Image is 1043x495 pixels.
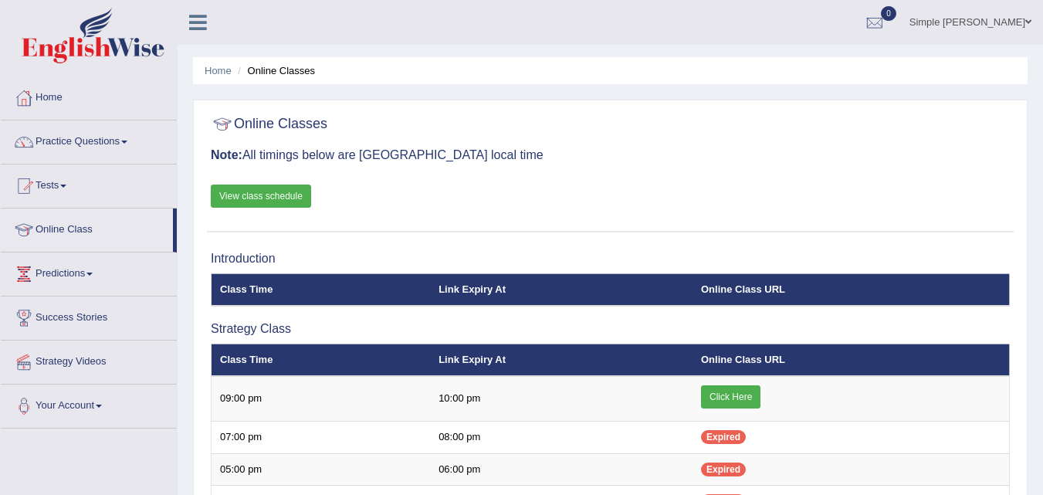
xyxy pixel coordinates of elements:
span: 0 [881,6,896,21]
a: Home [205,65,232,76]
td: 10:00 pm [430,376,693,422]
li: Online Classes [234,63,315,78]
a: Strategy Videos [1,341,177,379]
td: 08:00 pm [430,422,693,454]
b: Note: [211,148,242,161]
td: 06:00 pm [430,453,693,486]
th: Link Expiry At [430,344,693,376]
a: Click Here [701,385,760,409]
h2: Online Classes [211,113,327,136]
th: Online Class URL [693,273,1010,306]
td: 05:00 pm [212,453,431,486]
h3: All timings below are [GEOGRAPHIC_DATA] local time [211,148,1010,162]
a: Success Stories [1,297,177,335]
th: Class Time [212,344,431,376]
span: Expired [701,463,746,476]
a: Your Account [1,385,177,423]
th: Link Expiry At [430,273,693,306]
th: Class Time [212,273,431,306]
h3: Introduction [211,252,1010,266]
td: 07:00 pm [212,422,431,454]
a: Tests [1,164,177,203]
a: View class schedule [211,185,311,208]
a: Online Class [1,209,173,247]
a: Home [1,76,177,115]
a: Practice Questions [1,120,177,159]
span: Expired [701,430,746,444]
td: 09:00 pm [212,376,431,422]
h3: Strategy Class [211,322,1010,336]
a: Predictions [1,253,177,291]
th: Online Class URL [693,344,1010,376]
